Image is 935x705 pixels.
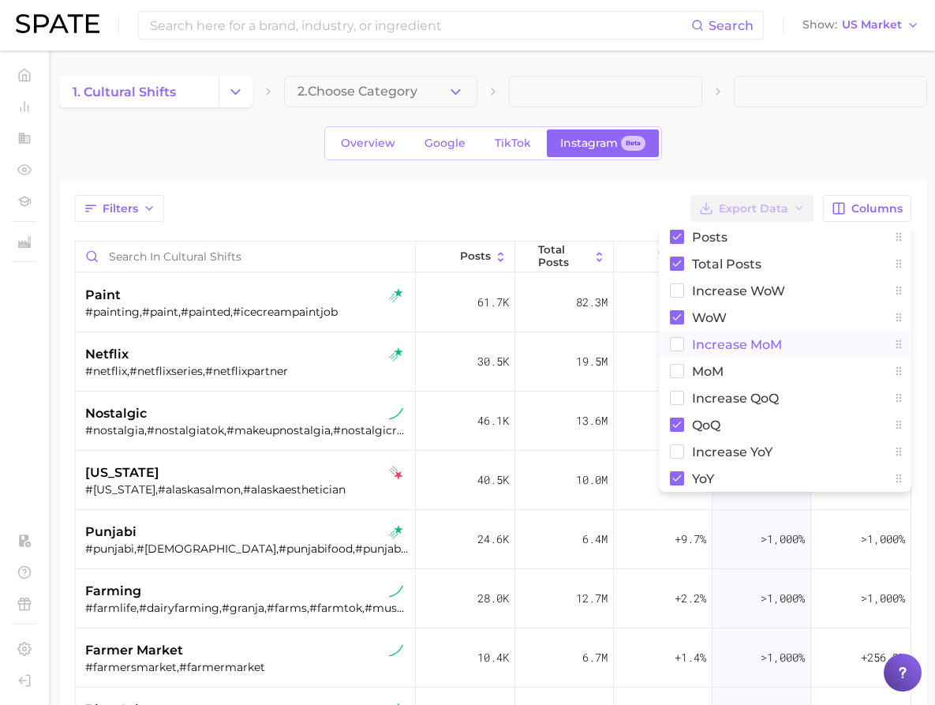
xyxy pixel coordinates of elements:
[327,129,409,157] a: Overview
[16,14,99,33] img: SPATE
[692,231,727,244] span: Posts
[802,21,837,29] span: Show
[582,530,608,549] span: 6.4m
[75,195,164,222] button: Filters
[576,352,608,371] span: 19.5m
[341,137,395,150] span: Overview
[13,669,36,692] a: Log out. Currently logged in with e-mail veronica_radyuk@us.amorepacific.com.
[76,273,911,332] button: paintinstagram rising star#painting,#paint,#painted,#icecreampaintjob61.7k82.3m+4.7%>1,000%-
[798,15,923,36] button: ShowUS Market
[614,242,712,272] button: WoW
[76,332,911,392] button: netflixinstagram rising star#netflix,#netflixseries,#netflixpartner30.5k19.5m+6.7%>1,000%>1,000%
[85,582,141,601] span: farming
[692,418,720,432] span: QoQ
[823,195,911,222] button: Columns
[416,242,514,272] button: Posts
[692,365,724,378] span: MoM
[576,589,608,608] span: 12.7m
[477,589,509,608] span: 28.0k
[709,18,754,33] span: Search
[761,531,805,546] span: >1,000%
[76,569,911,628] button: farminginstagram sustained riser#farmlife,#dairyfarming,#granja,#farms,#farmtok,#mushroomfarm,#mi...
[85,660,410,674] div: #farmersmarket,#farmermarket
[76,510,911,569] button: punjabiinstagram rising star#punjabi,#[DEMOGRAPHIC_DATA],#punjabifood,#punjabimakeupartist,#tikto...
[560,137,618,150] span: Instagram
[582,648,608,667] span: 6.7m
[284,76,477,107] button: 2.Choose Category
[76,451,911,510] button: [US_STATE]instagram falling star#[US_STATE],#alaskasalmon,#alaskaesthetician40.5k10.0m+4.8%>1,000%-
[424,137,466,150] span: Google
[59,76,219,107] a: 1. cultural shifts
[692,392,779,405] span: Increase QoQ
[103,202,138,216] span: Filters
[761,650,805,665] span: >1,000%
[659,223,911,492] div: Columns
[719,202,788,216] span: Export Data
[85,423,410,437] div: #nostalgia,#nostalgiatok,#makeupnostalgia,#nostalgicrecipes,#nostalgicmakeup
[76,242,416,272] input: Search in cultural shifts
[576,471,608,489] span: 10.0m
[851,202,903,216] span: Columns
[477,648,509,667] span: 10.4k
[85,305,410,319] div: #painting,#paint,#painted,#icecreampaintjob
[148,12,691,39] input: Search here for a brand, industry, or ingredient
[73,84,176,99] span: 1. cultural shifts
[76,628,911,688] button: farmer marketinstagram sustained riser#farmersmarket,#farmermarket10.4k6.7m+1.4%>1,000%+256.3%
[861,591,905,606] span: >1,000%
[389,643,403,658] img: instagram sustained riser
[85,601,410,615] div: #farmlife,#dairyfarming,#granja,#farms,#farmtok,#mushroomfarm,#michiganfarms,#agriculturetiktok
[297,84,417,99] span: 2. Choose Category
[477,352,509,371] span: 30.5k
[477,530,509,549] span: 24.6k
[85,542,410,556] div: #punjabi,#[DEMOGRAPHIC_DATA],#punjabifood,#punjabimakeupartist,#tiktokpunjabi
[675,648,706,667] span: +1.4%
[761,591,805,606] span: >1,000%
[389,288,403,302] img: instagram rising star
[842,21,902,29] span: US Market
[692,338,782,351] span: Increase MoM
[85,463,159,482] span: [US_STATE]
[477,411,509,430] span: 46.1k
[515,242,614,272] button: Total Posts
[861,531,905,546] span: >1,000%
[85,364,410,378] div: #netflix,#netflixseries,#netflixpartner
[495,137,531,150] span: TikTok
[538,244,589,268] span: Total Posts
[85,286,121,305] span: paint
[861,648,905,667] span: +256.3%
[692,445,772,459] span: Increase YoY
[76,392,911,451] button: nostalgicinstagram sustained riser#nostalgia,#nostalgiatok,#makeupnostalgia,#nostalgicrecipes,#no...
[85,641,183,660] span: farmer market
[626,137,641,150] span: Beta
[477,293,509,312] span: 61.7k
[692,311,727,324] span: WoW
[411,129,479,157] a: Google
[692,284,785,298] span: Increase WoW
[690,195,813,222] button: Export Data
[389,525,403,539] img: instagram rising star
[85,345,129,364] span: netflix
[389,347,403,362] img: instagram rising star
[477,471,509,489] span: 40.5k
[389,466,403,480] img: instagram falling star
[576,293,608,312] span: 82.3m
[389,407,403,421] img: instagram sustained riser
[675,530,706,549] span: +9.7%
[675,589,706,608] span: +2.2%
[692,472,714,486] span: YoY
[85,482,410,497] div: #[US_STATE],#alaskasalmon,#alaskaesthetician
[85,523,137,542] span: punjabi
[389,584,403,598] img: instagram sustained riser
[460,250,491,263] span: Posts
[692,257,761,271] span: Total Posts
[85,404,147,423] span: nostalgic
[481,129,544,157] a: TikTok
[576,411,608,430] span: 13.6m
[547,129,659,157] a: InstagramBeta
[219,76,252,107] button: Change Category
